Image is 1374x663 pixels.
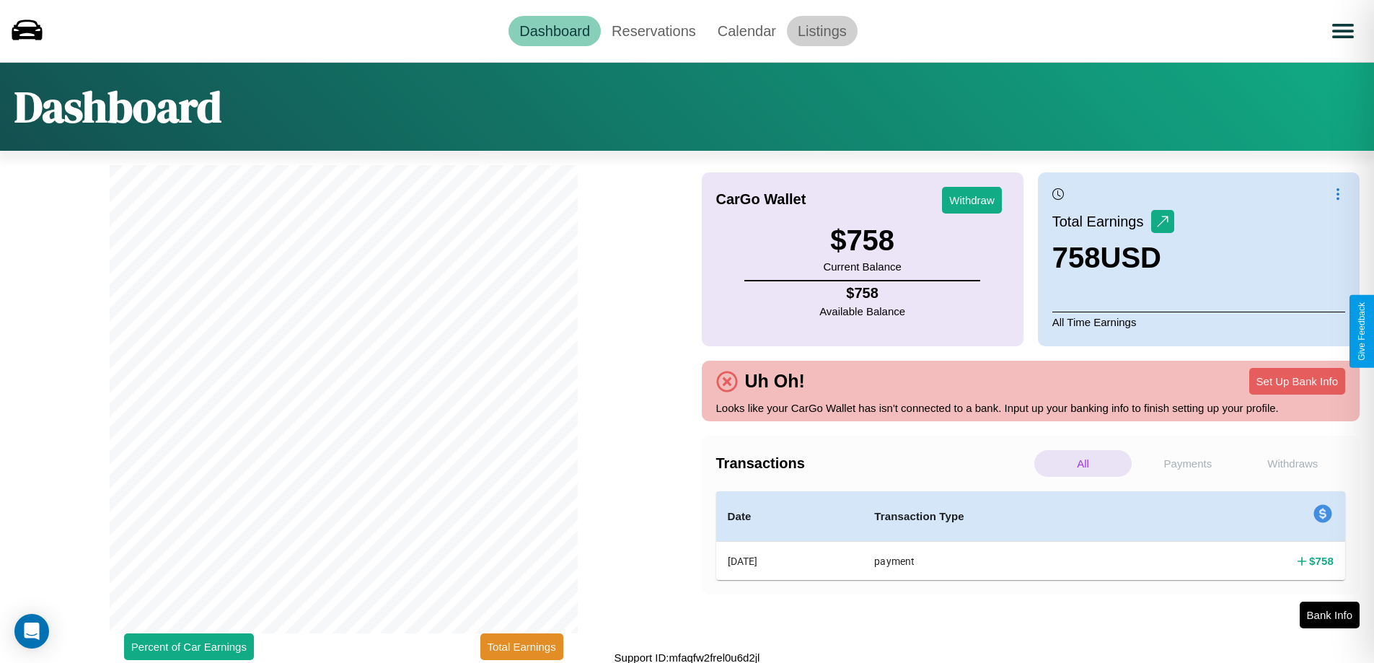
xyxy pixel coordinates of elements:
[738,371,812,392] h4: Uh Oh!
[508,16,601,46] a: Dashboard
[716,455,1031,472] h4: Transactions
[1309,553,1334,568] h4: $ 758
[787,16,858,46] a: Listings
[728,508,852,525] h4: Date
[819,302,905,321] p: Available Balance
[823,257,901,276] p: Current Balance
[707,16,787,46] a: Calendar
[942,187,1002,214] button: Withdraw
[1052,312,1345,332] p: All Time Earnings
[874,508,1163,525] h4: Transaction Type
[601,16,707,46] a: Reservations
[1249,368,1345,395] button: Set Up Bank Info
[819,285,905,302] h4: $ 758
[1052,242,1174,274] h3: 758 USD
[1034,450,1132,477] p: All
[1052,208,1151,234] p: Total Earnings
[14,614,49,649] div: Open Intercom Messenger
[1300,602,1360,628] button: Bank Info
[124,633,254,660] button: Percent of Car Earnings
[1139,450,1236,477] p: Payments
[863,542,1174,581] th: payment
[1357,302,1367,361] div: Give Feedback
[716,542,863,581] th: [DATE]
[716,398,1346,418] p: Looks like your CarGo Wallet has isn't connected to a bank. Input up your banking info to finish ...
[1244,450,1342,477] p: Withdraws
[1323,11,1363,51] button: Open menu
[480,633,563,660] button: Total Earnings
[716,491,1346,580] table: simple table
[823,224,901,257] h3: $ 758
[14,77,221,136] h1: Dashboard
[716,191,806,208] h4: CarGo Wallet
